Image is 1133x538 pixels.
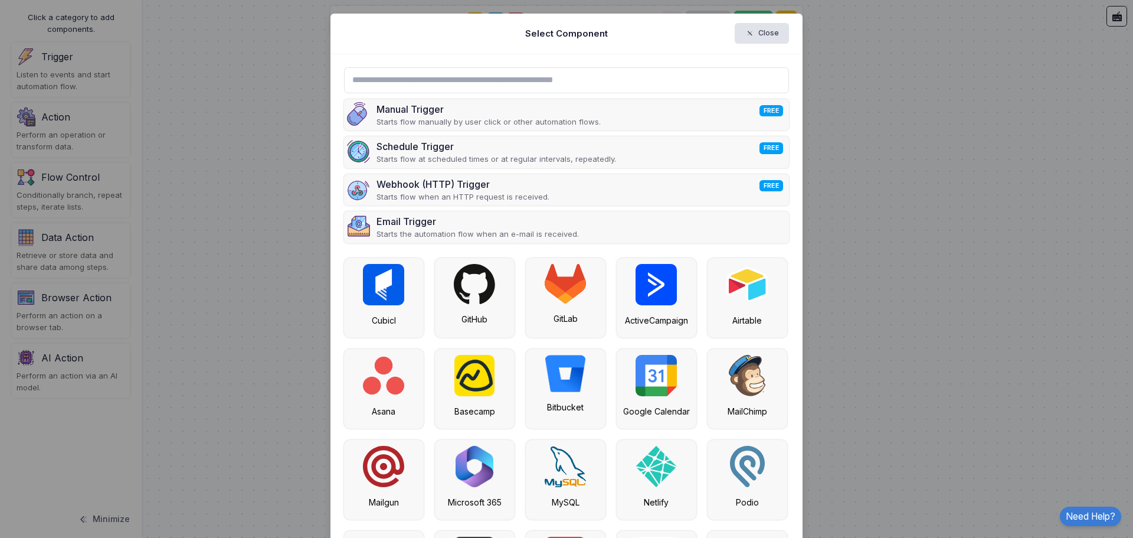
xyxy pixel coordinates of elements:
button: Close [735,23,790,44]
h5: Select Component [525,27,608,40]
img: mailchimp.svg [729,355,765,396]
div: Microsoft 365 [441,496,509,508]
img: webhook-v2.png [347,177,371,201]
div: Cubicl [350,314,418,327]
div: Google Calendar [623,405,690,418]
img: asana.png [363,355,404,396]
div: Netlify [623,496,690,508]
img: microsoft-365.png [456,446,493,487]
p: Starts the automation flow when an e-mail is received. [376,229,579,240]
img: airtable.png [726,264,768,305]
div: Basecamp [441,405,509,418]
img: podio.svg [730,446,765,487]
div: ActiveCampaign [623,314,690,327]
img: email.png [347,214,371,238]
span: FREE [759,105,783,116]
div: Bitbucket [532,401,600,413]
div: GitLab [532,312,600,325]
p: Starts flow at scheduled times or at regular intervals, repeatedly. [376,154,616,165]
img: mysql.svg [545,446,586,487]
div: Airtable [713,314,781,327]
img: github.svg [454,264,495,304]
div: MySQL [532,496,600,508]
div: Email Trigger [376,214,579,229]
img: active-campaign.png [636,264,677,305]
p: Starts flow manually by user click or other automation flows. [376,116,601,128]
div: Podio [713,496,781,508]
span: FREE [759,180,783,191]
img: manual.png [347,102,371,126]
img: mailgun.svg [363,446,404,487]
div: GitHub [441,313,509,325]
div: Mailgun [350,496,418,508]
div: Asana [350,405,418,418]
a: Need Help? [1060,507,1121,526]
img: basecamp.png [454,355,495,396]
img: bitbucket.png [545,355,586,392]
div: Webhook (HTTP) Trigger [376,177,549,191]
p: Starts flow when an HTTP request is received. [376,191,549,203]
img: netlify.svg [636,446,677,487]
div: Schedule Trigger [376,139,616,154]
img: schedule.png [347,139,371,163]
img: google-calendar.svg [636,355,677,396]
div: MailChimp [713,405,781,418]
img: cubicl.jpg [363,264,404,305]
img: gitlab.svg [545,264,586,304]
span: FREE [759,142,783,154]
div: Manual Trigger [376,102,601,116]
